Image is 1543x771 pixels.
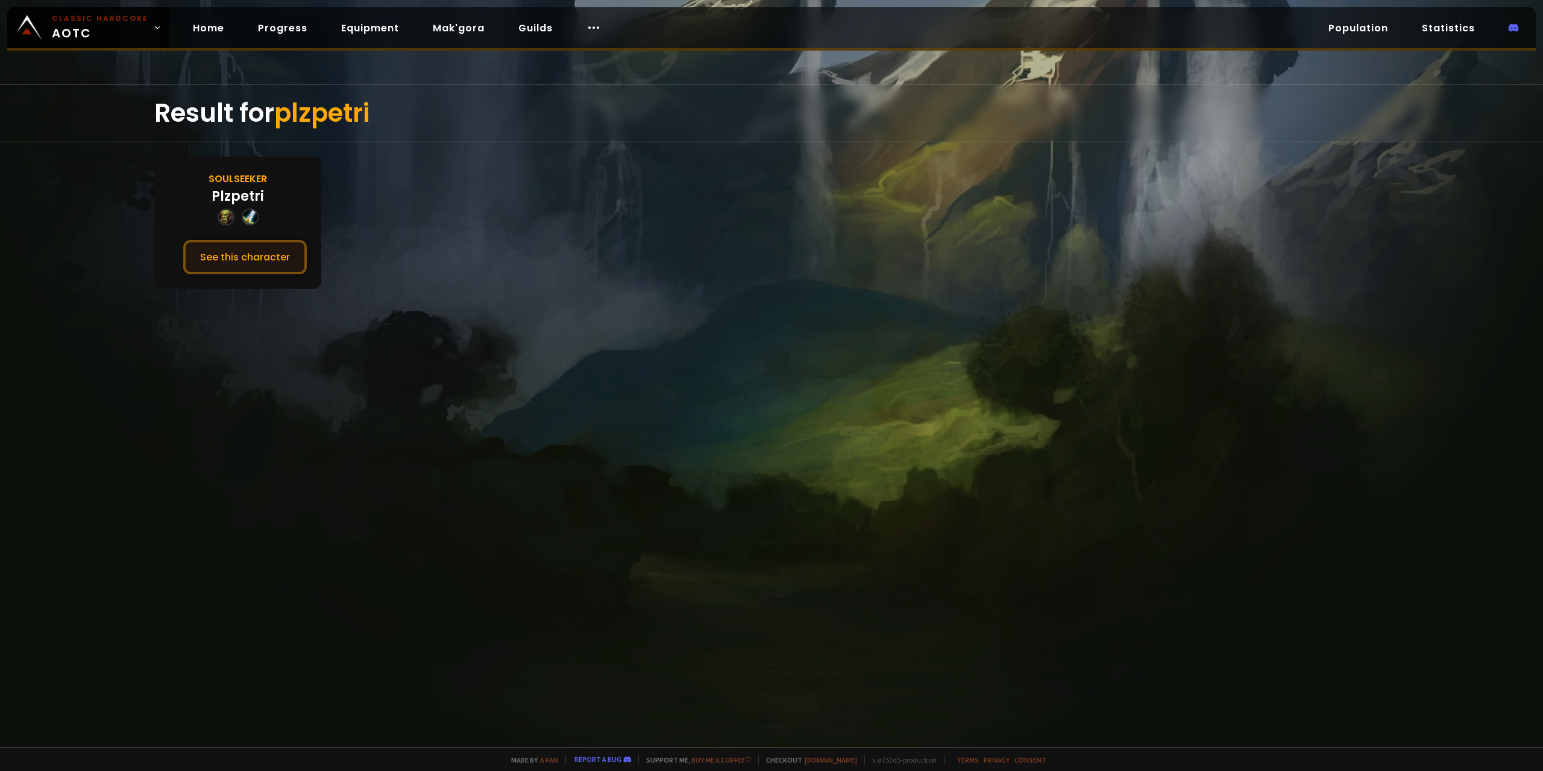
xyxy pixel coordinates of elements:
[864,755,937,764] span: v. d752d5 - production
[574,755,621,764] a: Report a bug
[691,755,751,764] a: Buy me a coffee
[7,7,169,48] a: Classic HardcoreAOTC
[504,755,558,764] span: Made by
[209,171,267,186] div: Soulseeker
[274,95,369,131] span: plzpetri
[758,755,857,764] span: Checkout
[212,186,264,206] div: Plzpetri
[52,13,148,42] span: AOTC
[52,13,148,24] small: Classic Hardcore
[154,85,1389,142] div: Result for
[540,755,558,764] a: a fan
[805,755,857,764] a: [DOMAIN_NAME]
[1014,755,1046,764] a: Consent
[183,16,234,40] a: Home
[638,755,751,764] span: Support me,
[1412,16,1485,40] a: Statistics
[957,755,979,764] a: Terms
[332,16,409,40] a: Equipment
[1319,16,1398,40] a: Population
[984,755,1010,764] a: Privacy
[183,240,307,274] button: See this character
[248,16,317,40] a: Progress
[423,16,494,40] a: Mak'gora
[509,16,562,40] a: Guilds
